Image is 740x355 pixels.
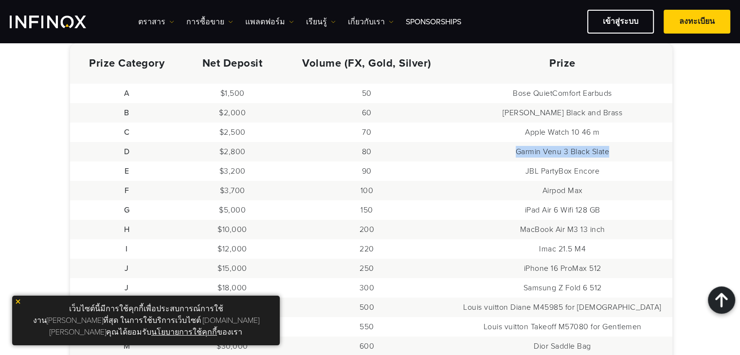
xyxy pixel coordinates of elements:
td: iPhone 16 ProMax 512 [452,259,672,278]
td: 300 [281,278,452,298]
td: $2,000 [183,103,281,123]
td: A [70,84,184,103]
td: Bose QuietComfort Earbuds [452,84,672,103]
td: 500 [281,298,452,317]
td: H [70,220,184,239]
td: I [70,239,184,259]
th: Prize Category [70,43,184,84]
td: $5,000 [183,200,281,220]
a: เข้าสู่ระบบ [587,10,654,34]
td: Louis vuitton Diane M45985 for [DEMOGRAPHIC_DATA] [452,298,672,317]
td: 80 [281,142,452,161]
a: ลงทะเบียน [664,10,730,34]
td: Louis vuitton Takeoff M57080 for Gentlemen [452,317,672,337]
a: Sponsorships [406,16,461,28]
td: JBL PartyBox Encore [452,161,672,181]
a: แพลตฟอร์ม [245,16,294,28]
td: 60 [281,103,452,123]
td: D [70,142,184,161]
td: $1,500 [183,84,281,103]
p: เว็บไซต์นี้มีการใช้คุกกี้เพื่อประสบการณ์การใช้งาน[PERSON_NAME]ที่สุด ในการใช้บริการเว็บไซต์ [DOMA... [17,301,275,340]
td: $2,500 [183,123,281,142]
td: F [70,181,184,200]
th: Net Deposit [183,43,281,84]
td: $18,000 [183,278,281,298]
td: J [70,278,184,298]
td: $2,800 [183,142,281,161]
td: $3,200 [183,161,281,181]
td: 70 [281,123,452,142]
td: 100 [281,181,452,200]
a: การซื้อขาย [186,16,233,28]
td: 220 [281,239,452,259]
a: เกี่ยวกับเรา [348,16,394,28]
td: 250 [281,259,452,278]
th: Volume (FX, Gold, Silver) [281,43,452,84]
td: 90 [281,161,452,181]
td: E [70,161,184,181]
th: Prize [452,43,672,84]
td: J [70,259,184,278]
td: B [70,103,184,123]
td: iPad Air 6 Wifi 128 GB [452,200,672,220]
td: 150 [281,200,452,220]
a: ตราสาร [138,16,174,28]
td: $3,700 [183,181,281,200]
td: Airpod Max [452,181,672,200]
td: G [70,200,184,220]
a: เรียนรู้ [306,16,336,28]
td: 550 [281,317,452,337]
td: Apple Watch 10 46 m [452,123,672,142]
td: $12,000 [183,239,281,259]
td: [PERSON_NAME] Black and Brass [452,103,672,123]
img: yellow close icon [15,298,21,305]
td: Samsung Z Fold 6 512 [452,278,672,298]
td: 50 [281,84,452,103]
a: นโยบายการใช้คุกกี้ [151,327,217,337]
a: INFINOX Logo [10,16,109,28]
td: $10,000 [183,220,281,239]
td: $15,000 [183,259,281,278]
td: Imac 21.5 M4 [452,239,672,259]
td: 200 [281,220,452,239]
td: Garmin Venu 3 Black Slate [452,142,672,161]
td: MacBook Air M3 13 inch [452,220,672,239]
td: C [70,123,184,142]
